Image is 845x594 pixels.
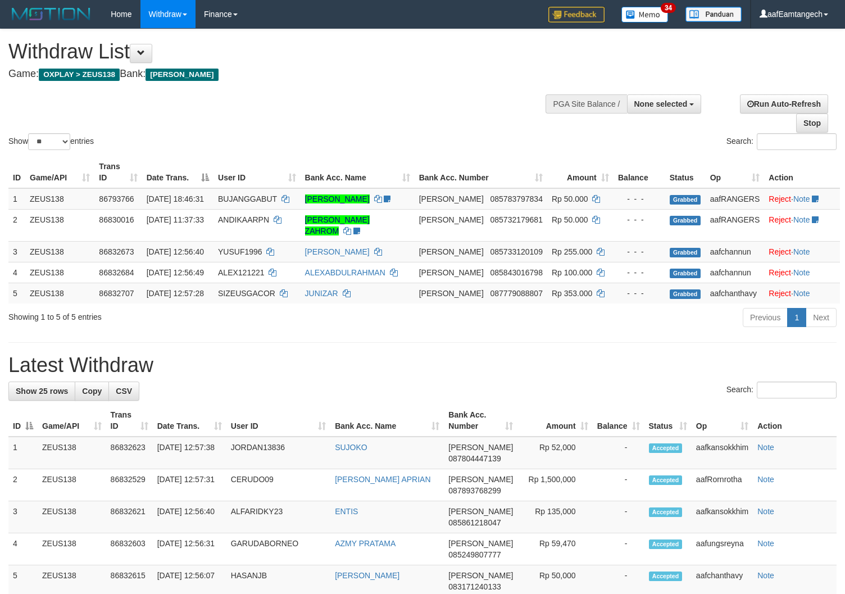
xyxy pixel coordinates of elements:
[753,405,837,437] th: Action
[218,289,275,298] span: SIZEUSGACOR
[448,582,501,591] span: Copy 083171240133 to clipboard
[793,194,810,203] a: Note
[39,69,120,81] span: OXPLAY > ZEUS138
[593,501,644,533] td: -
[769,194,791,203] a: Reject
[147,289,204,298] span: [DATE] 12:57:28
[618,246,661,257] div: - - -
[218,215,269,224] span: ANDIKAARPN
[621,7,669,22] img: Button%20Memo.svg
[8,209,25,241] td: 2
[644,405,692,437] th: Status: activate to sort column ascending
[8,283,25,303] td: 5
[226,533,331,565] td: GARUDABORNEO
[106,533,153,565] td: 86832603
[448,550,501,559] span: Copy 085249807777 to clipboard
[448,539,513,548] span: [PERSON_NAME]
[448,443,513,452] span: [PERSON_NAME]
[552,268,592,277] span: Rp 100.000
[153,437,226,469] td: [DATE] 12:57:38
[670,289,701,299] span: Grabbed
[8,241,25,262] td: 3
[153,405,226,437] th: Date Trans.: activate to sort column ascending
[649,507,683,517] span: Accepted
[330,405,444,437] th: Bank Acc. Name: activate to sort column ascending
[764,209,840,241] td: ·
[757,382,837,398] input: Search:
[546,94,626,114] div: PGA Site Balance /
[226,469,331,501] td: CERUDO09
[793,247,810,256] a: Note
[769,268,791,277] a: Reject
[670,248,701,257] span: Grabbed
[99,215,134,224] span: 86830016
[649,572,683,581] span: Accepted
[305,289,338,298] a: JUNIZAR
[743,308,788,327] a: Previous
[806,308,837,327] a: Next
[25,209,94,241] td: ZEUS138
[147,215,204,224] span: [DATE] 11:37:33
[670,195,701,205] span: Grabbed
[8,533,38,565] td: 4
[448,507,513,516] span: [PERSON_NAME]
[547,156,614,188] th: Amount: activate to sort column ascending
[153,501,226,533] td: [DATE] 12:56:40
[764,283,840,303] td: ·
[670,216,701,225] span: Grabbed
[419,289,484,298] span: [PERSON_NAME]
[25,262,94,283] td: ZEUS138
[226,437,331,469] td: JORDAN13836
[764,262,840,283] td: ·
[8,188,25,210] td: 1
[627,94,702,114] button: None selected
[618,288,661,299] div: - - -
[552,289,592,298] span: Rp 353.000
[218,194,277,203] span: BUJANGGABUT
[147,194,204,203] span: [DATE] 18:46:31
[618,267,661,278] div: - - -
[517,437,592,469] td: Rp 52,000
[692,501,753,533] td: aafkansokkhim
[593,405,644,437] th: Balance: activate to sort column ascending
[661,3,676,13] span: 34
[726,382,837,398] label: Search:
[28,133,70,150] select: Showentries
[38,405,106,437] th: Game/API: activate to sort column ascending
[649,443,683,453] span: Accepted
[335,443,367,452] a: SUJOKO
[8,133,94,150] label: Show entries
[490,268,542,277] span: Copy 085843016798 to clipboard
[769,247,791,256] a: Reject
[757,475,774,484] a: Note
[38,469,106,501] td: ZEUS138
[8,307,344,323] div: Showing 1 to 5 of 5 entries
[517,501,592,533] td: Rp 135,000
[649,539,683,549] span: Accepted
[8,156,25,188] th: ID
[706,156,765,188] th: Op: activate to sort column ascending
[448,454,501,463] span: Copy 087804447139 to clipboard
[552,247,592,256] span: Rp 255.000
[106,405,153,437] th: Trans ID: activate to sort column ascending
[692,437,753,469] td: aafkansokkhim
[517,405,592,437] th: Amount: activate to sort column ascending
[8,405,38,437] th: ID: activate to sort column descending
[146,69,218,81] span: [PERSON_NAME]
[25,283,94,303] td: ZEUS138
[706,283,765,303] td: aafchanthavy
[764,241,840,262] td: ·
[99,268,134,277] span: 86832684
[490,289,542,298] span: Copy 087779088807 to clipboard
[706,188,765,210] td: aafRANGERS
[335,475,430,484] a: [PERSON_NAME] APRIAN
[448,518,501,527] span: Copy 085861218047 to clipboard
[764,156,840,188] th: Action
[8,69,552,80] h4: Game: Bank:
[548,7,605,22] img: Feedback.jpg
[8,437,38,469] td: 1
[106,501,153,533] td: 86832621
[634,99,688,108] span: None selected
[335,571,399,580] a: [PERSON_NAME]
[649,475,683,485] span: Accepted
